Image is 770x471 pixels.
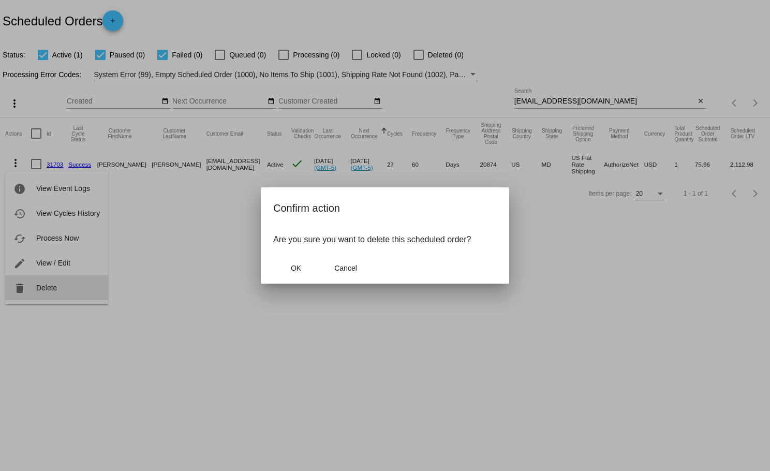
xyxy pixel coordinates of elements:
[323,259,368,277] button: Close dialog
[273,235,497,244] p: Are you sure you want to delete this scheduled order?
[334,264,357,272] span: Cancel
[291,264,301,272] span: OK
[273,200,497,216] h2: Confirm action
[273,259,319,277] button: Close dialog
